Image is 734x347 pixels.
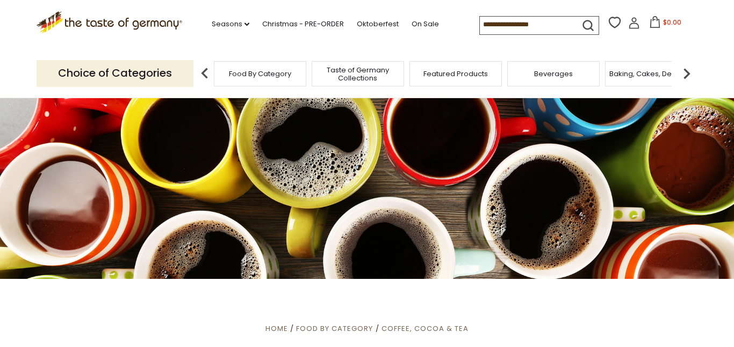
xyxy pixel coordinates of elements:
[212,18,249,30] a: Seasons
[534,70,573,78] a: Beverages
[262,18,344,30] a: Christmas - PRE-ORDER
[296,323,373,334] a: Food By Category
[663,18,681,27] span: $0.00
[315,66,401,82] a: Taste of Germany Collections
[357,18,399,30] a: Oktoberfest
[194,63,215,84] img: previous arrow
[423,70,488,78] a: Featured Products
[676,63,697,84] img: next arrow
[412,18,439,30] a: On Sale
[229,70,291,78] a: Food By Category
[642,16,688,32] button: $0.00
[609,70,693,78] a: Baking, Cakes, Desserts
[37,60,193,86] p: Choice of Categories
[265,323,288,334] a: Home
[382,323,469,334] a: Coffee, Cocoa & Tea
